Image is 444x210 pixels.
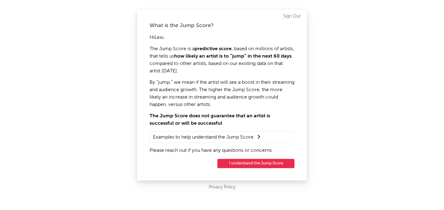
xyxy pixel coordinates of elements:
[150,79,294,108] p: By “jump,” we mean if the artist will see a boost in their streaming and audience growth. The hig...
[209,184,236,191] a: Privacy Policy
[217,159,294,168] button: I understand the Jump Score
[174,54,291,59] strong: how likely an artist is to “jump” in the next 60 days
[283,13,301,20] a: Sign Out
[150,114,270,126] strong: The Jump Score does not guarantee that an artist is successful or will be successful
[150,22,294,29] div: What is the Jump Score?
[153,133,291,141] summary: Examples to help understand the Jump Score
[195,46,232,51] strong: predictive score
[150,34,294,41] p: Hi Lexi ,
[150,147,294,154] p: Please reach out if you have any questions or concerns.
[150,45,294,75] p: The Jump Score is a , based on millions of artists, that tells us , compared to other artists, ba...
